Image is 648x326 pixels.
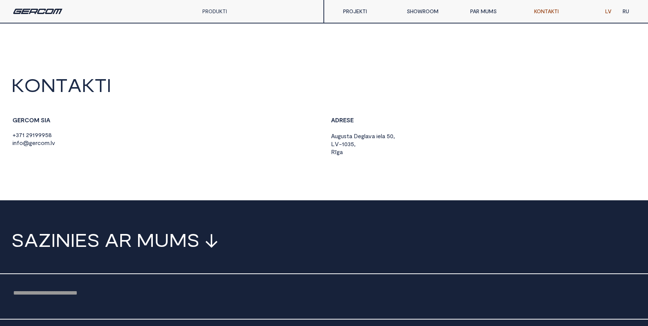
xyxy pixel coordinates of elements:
[107,76,111,94] span: I
[35,131,38,138] span: 9
[348,140,351,147] span: 3
[338,133,341,139] span: g
[45,139,50,146] span: m
[41,76,56,94] span: N
[347,117,350,123] span: S
[382,133,385,139] span: a
[358,133,361,139] span: e
[75,231,87,249] span: E
[56,76,68,94] span: T
[341,133,344,139] span: u
[29,117,34,123] span: O
[42,131,45,138] span: 9
[154,231,169,249] span: U
[16,131,19,138] span: 3
[331,140,335,147] span: L
[11,231,24,249] span: S
[600,4,617,19] a: LV
[45,117,46,123] span: I
[38,231,51,249] span: Z
[339,117,343,123] span: R
[390,133,393,139] span: 0
[29,131,33,138] span: 9
[344,133,347,139] span: s
[335,140,339,147] span: V
[342,140,344,147] span: 1
[14,139,17,146] span: n
[68,76,82,94] span: A
[19,139,23,146] span: o
[354,140,356,147] span: ,
[335,148,337,155] span: ī
[137,231,154,249] span: M
[205,231,218,249] span: ↓
[46,117,50,123] span: A
[24,76,41,94] span: O
[22,131,25,138] span: 1
[331,133,335,139] span: A
[26,131,29,138] span: 2
[12,139,14,146] span: i
[32,139,36,146] span: e
[350,117,354,123] span: E
[51,139,52,146] span: l
[36,139,37,146] span: r
[51,231,56,249] span: I
[331,148,335,155] span: R
[381,133,382,139] span: l
[17,139,19,146] span: f
[119,231,132,249] span: R
[12,131,16,138] span: +
[378,133,381,139] span: e
[52,139,55,146] span: v
[351,140,354,147] span: 5
[48,131,52,138] span: 8
[349,133,352,139] span: a
[343,117,347,123] span: E
[87,231,100,249] span: S
[354,133,358,139] span: D
[19,131,22,138] span: 7
[372,133,375,139] span: a
[11,76,24,94] span: K
[335,133,338,139] span: u
[38,131,42,138] span: 9
[37,139,41,146] span: c
[361,133,364,139] span: g
[465,4,528,19] a: PAR MUMS
[368,133,372,139] span: v
[23,139,29,146] span: @
[376,133,378,139] span: i
[347,133,349,139] span: t
[202,8,227,14] a: PRODUKTI
[364,133,365,139] span: l
[393,133,395,139] span: ,
[41,139,45,146] span: o
[528,4,592,19] a: KONTAKTI
[335,117,339,123] span: D
[25,117,29,123] span: C
[12,117,17,123] span: G
[34,117,39,123] span: M
[21,117,25,123] span: R
[24,231,38,249] span: A
[331,117,335,123] span: A
[29,139,32,146] span: g
[337,4,401,19] a: PROJEKTI
[82,76,95,94] span: K
[17,117,21,123] span: E
[105,231,119,249] span: A
[33,131,35,138] span: 1
[70,231,75,249] span: I
[401,4,465,19] a: SHOWROOM
[337,148,340,155] span: g
[169,231,187,249] span: M
[95,76,107,94] span: T
[617,4,635,19] a: RU
[187,231,200,249] span: S
[344,140,348,147] span: 0
[56,231,70,249] span: N
[50,139,51,146] span: .
[365,133,368,139] span: a
[339,140,342,147] span: -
